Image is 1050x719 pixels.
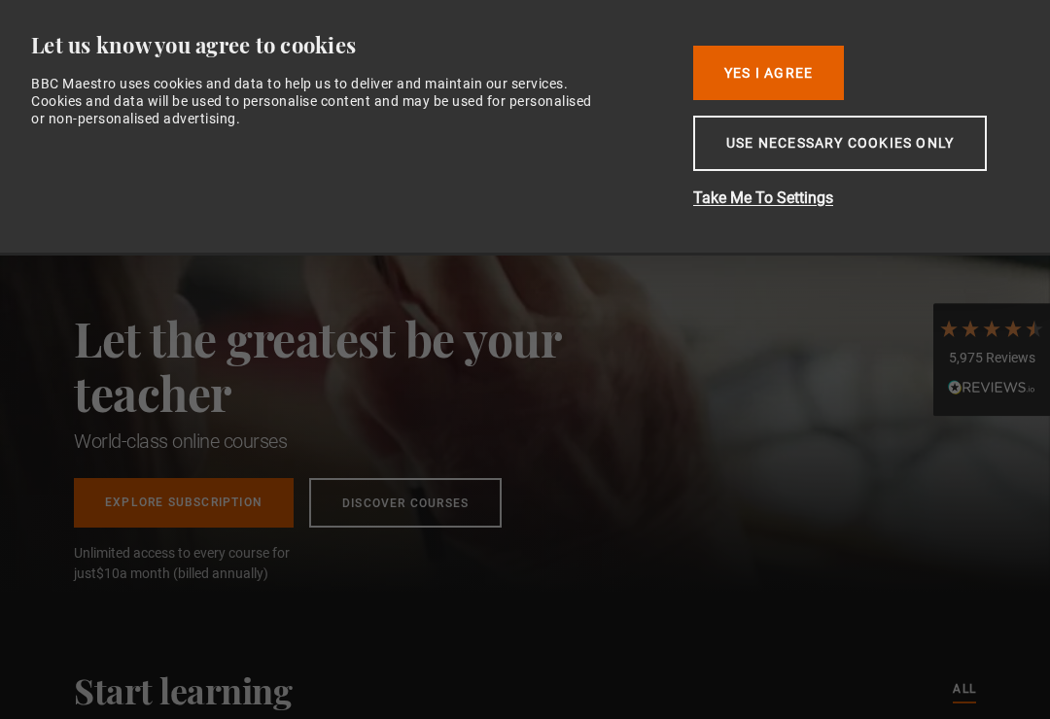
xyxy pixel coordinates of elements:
[938,318,1045,339] div: 4.7 Stars
[74,311,647,420] h2: Let the greatest be your teacher
[74,478,294,528] a: Explore Subscription
[933,303,1050,416] div: 5,975 ReviewsRead All Reviews
[31,75,600,128] div: BBC Maestro uses cookies and data to help us to deliver and maintain our services. Cookies and da...
[693,187,1004,210] button: Take Me To Settings
[948,380,1035,394] img: REVIEWS.io
[938,349,1045,368] div: 5,975 Reviews
[309,478,502,528] a: Discover Courses
[74,543,336,584] span: Unlimited access to every course for just a month (billed annually)
[938,378,1045,401] div: Read All Reviews
[693,46,844,100] button: Yes I Agree
[74,428,647,455] h1: World-class online courses
[96,565,120,581] span: $10
[693,116,987,171] button: Use necessary cookies only
[31,31,663,59] div: Let us know you agree to cookies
